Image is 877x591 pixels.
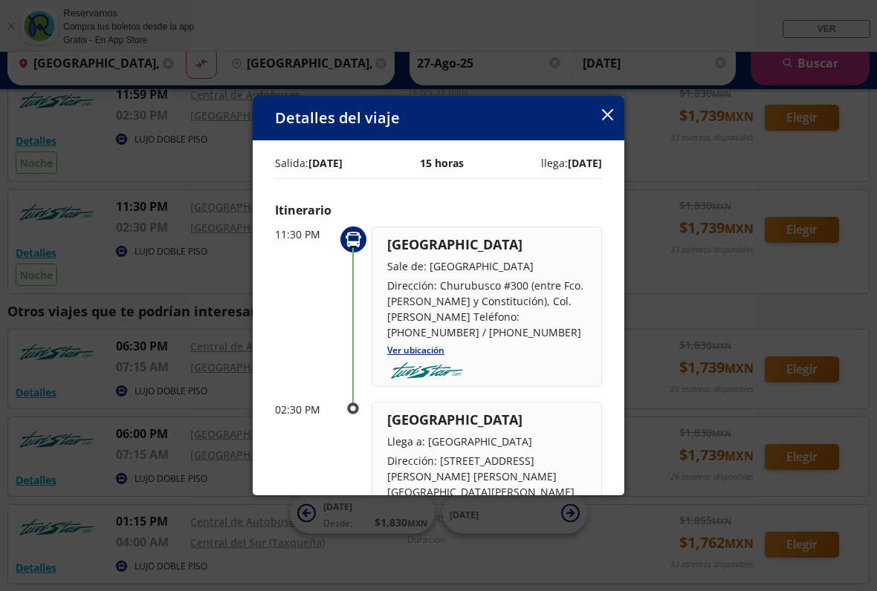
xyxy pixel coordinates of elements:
[568,156,602,170] b: [DATE]
[387,278,586,340] p: Dirección: Churubusco #300 (entre Fco. [PERSON_NAME] y Constitución), Col. [PERSON_NAME] Teléfono...
[275,226,334,242] p: 11:30 PM
[275,402,334,417] p: 02:30 PM
[308,156,343,170] b: [DATE]
[275,107,400,129] p: Detalles del viaje
[387,410,586,430] p: [GEOGRAPHIC_DATA]
[387,362,467,379] img: turistar-lujo.png
[275,201,602,219] p: Itinerario
[420,155,464,171] p: 15 horas
[387,453,586,515] p: Dirección: [STREET_ADDRESS][PERSON_NAME] [PERSON_NAME][GEOGRAPHIC_DATA][PERSON_NAME] CP 07760 Tel...
[387,344,444,356] a: Ver ubicación
[387,434,586,449] p: Llega a: [GEOGRAPHIC_DATA]
[541,155,602,171] p: llega:
[387,258,586,274] p: Sale de: [GEOGRAPHIC_DATA]
[387,235,586,255] p: [GEOGRAPHIC_DATA]
[275,155,343,171] p: Salida:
